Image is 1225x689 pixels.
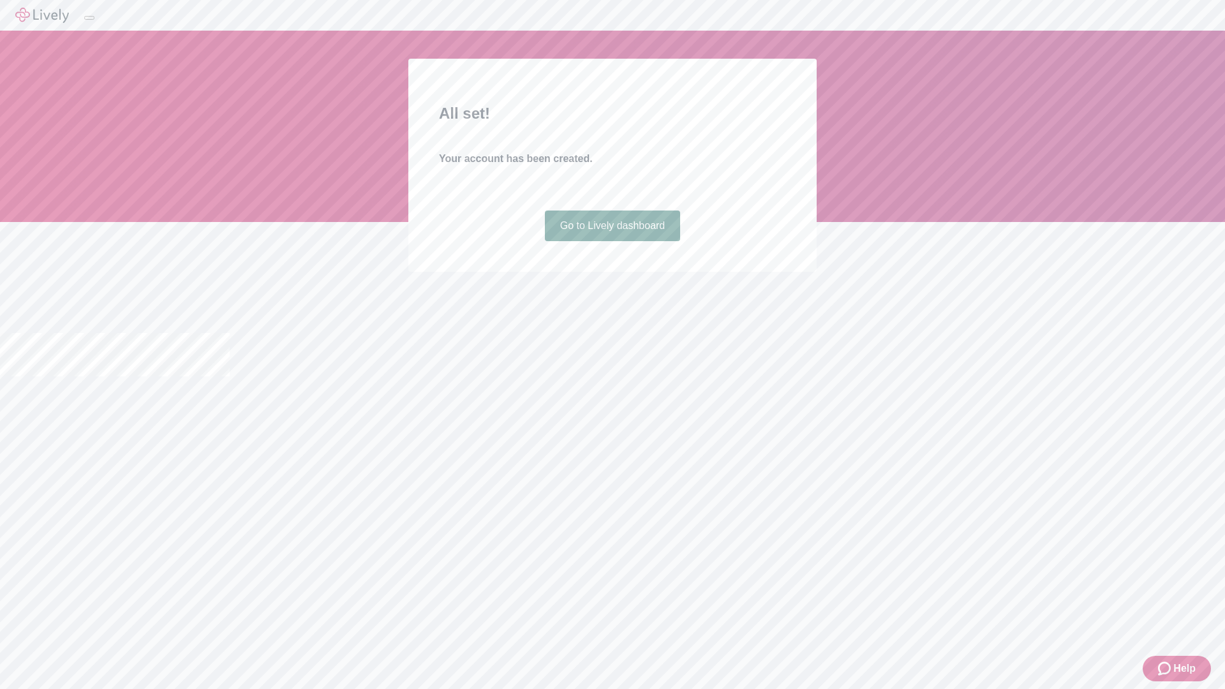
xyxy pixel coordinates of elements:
[1158,661,1173,676] svg: Zendesk support icon
[15,8,69,23] img: Lively
[439,102,786,125] h2: All set!
[1143,656,1211,681] button: Zendesk support iconHelp
[1173,661,1196,676] span: Help
[439,151,786,167] h4: Your account has been created.
[545,211,681,241] a: Go to Lively dashboard
[84,16,94,20] button: Log out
